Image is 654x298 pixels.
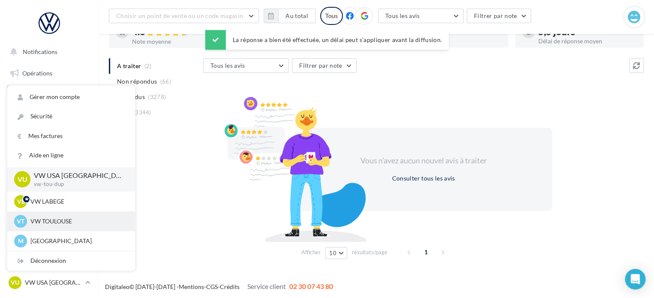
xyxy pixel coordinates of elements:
button: Notifications [5,43,90,61]
div: Taux de réponse [403,38,501,44]
div: Vous n'avez aucun nouvel avis à traiter [350,155,497,166]
a: Mentions [179,283,204,290]
div: Tous [320,7,343,25]
span: Service client [247,282,286,290]
span: VU [18,175,27,184]
a: Crédits [220,283,240,290]
a: Visibilité en ligne [5,108,93,126]
p: VW LABEGE [30,197,125,206]
div: 4.6 [132,27,231,37]
button: Au total [278,9,315,23]
div: 5,5 jours [538,27,637,36]
a: CGS [206,283,218,290]
button: Filtrer par note [467,9,531,23]
span: VL [17,197,24,206]
div: La réponse a bien été effectuée, un délai peut s’appliquer avant la diffusion. [205,30,449,50]
span: © [DATE]-[DATE] - - - [105,283,333,290]
span: (3344) [133,109,151,116]
button: Tous les avis [203,58,289,73]
button: Au total [264,9,315,23]
span: 02 30 07 43 80 [289,282,333,290]
div: Délai de réponse moyen [538,38,637,44]
a: Contacts [5,150,93,168]
a: Sécurité [7,107,135,126]
a: Médiathèque [5,172,93,190]
a: Campagnes DataOnDemand [5,243,93,268]
p: VW USA [GEOGRAPHIC_DATA] [25,278,82,287]
p: [GEOGRAPHIC_DATA] [30,237,125,245]
a: Mes factures [7,126,135,146]
a: VU VW USA [GEOGRAPHIC_DATA] [7,274,92,291]
span: 1 [419,245,433,259]
span: VU [11,278,19,287]
a: Opérations [5,64,93,82]
button: Filtrer par note [292,58,357,73]
a: Digitaleo [105,283,129,290]
a: PLV et print personnalisable [5,214,93,239]
a: Campagnes [5,129,93,147]
span: Notifications [23,48,57,55]
span: Tous les avis [385,12,420,19]
span: (3278) [148,93,166,100]
a: Boîte de réception [5,85,93,104]
button: 10 [325,247,347,259]
a: Gérer mon compte [7,87,135,107]
span: Choisir un point de vente ou un code magasin [116,12,243,19]
a: Calendrier [5,193,93,211]
div: Note moyenne [132,39,231,45]
span: Non répondus [117,77,157,86]
span: (66) [160,78,171,85]
div: Open Intercom Messenger [625,269,645,289]
p: vw-tou-dup [34,181,121,188]
div: Déconnexion [7,251,135,271]
span: résultats/page [352,248,387,256]
p: VW TOULOUSE [30,217,125,226]
span: VT [17,217,24,226]
button: Tous les avis [378,9,464,23]
p: VW USA [GEOGRAPHIC_DATA] [34,171,121,181]
span: Opérations [22,69,52,77]
button: Consulter tous les avis [388,173,458,184]
button: Choisir un point de vente ou un code magasin [109,9,259,23]
span: Tous les avis [210,62,245,69]
span: Afficher [301,248,321,256]
span: M [18,237,24,245]
a: Aide en ligne [7,146,135,165]
span: 10 [329,250,336,256]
